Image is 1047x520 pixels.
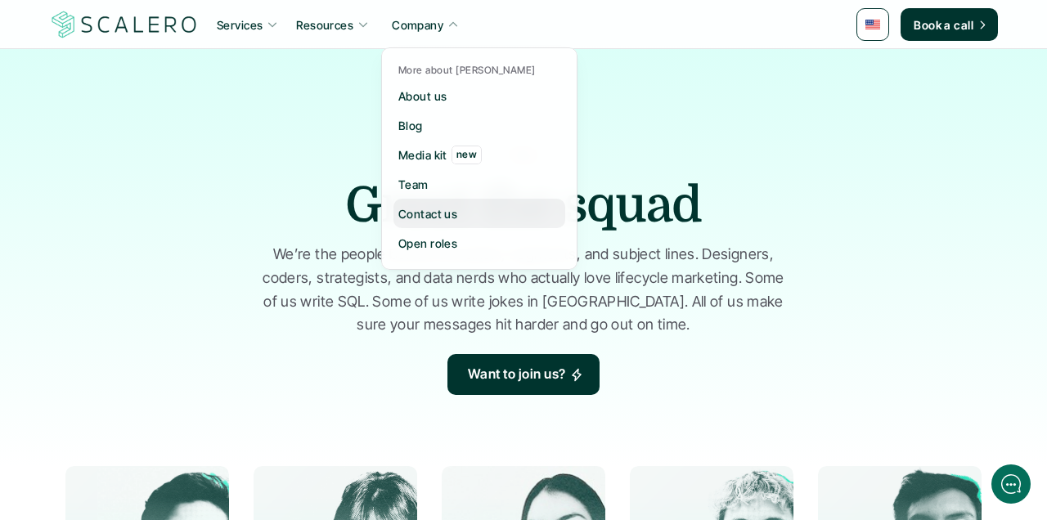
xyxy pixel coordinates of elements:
p: Open roles [398,235,457,252]
h2: Let us know if we can help with lifecycle marketing. [25,109,303,187]
p: Company [392,16,443,34]
a: Want to join us? [447,354,600,395]
p: Team [398,176,429,193]
p: About us [398,87,447,105]
p: Resources [296,16,353,34]
a: Open roles [393,228,565,258]
p: We’re the people behind the pixels, segments, and subject lines. Designers, coders, strategists, ... [258,243,789,337]
button: New conversation [25,217,302,249]
p: More about [PERSON_NAME] [398,65,536,76]
h1: Greet the squad [345,176,701,235]
p: new [456,149,477,160]
span: New conversation [106,226,196,240]
h1: Hi! Welcome to [GEOGRAPHIC_DATA]. [25,79,303,105]
a: Book a call [901,8,998,41]
iframe: gist-messenger-bubble-iframe [991,464,1031,504]
a: Team [393,169,565,199]
a: Scalero company logo [49,10,200,39]
a: Blog [393,110,565,140]
p: Media kit [398,146,447,164]
img: Scalero company logo [49,9,200,40]
p: Book a call [914,16,973,34]
p: Services [217,16,263,34]
span: We run on Gist [137,415,207,425]
p: Want to join us? [468,364,566,385]
a: Media kitnew [393,140,565,169]
a: Contact us [393,199,565,228]
a: About us [393,81,565,110]
p: Contact us [398,205,457,222]
p: Blog [398,117,423,134]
